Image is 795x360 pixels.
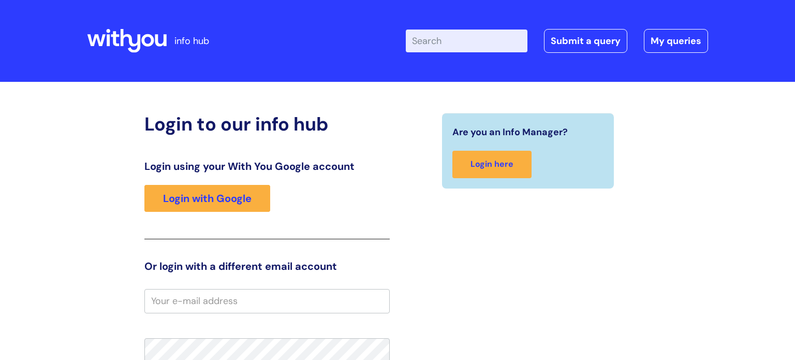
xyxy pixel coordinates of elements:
h2: Login to our info hub [144,113,390,135]
span: Are you an Info Manager? [452,124,568,140]
h3: Login using your With You Google account [144,160,390,172]
a: Login here [452,151,532,178]
a: My queries [644,29,708,53]
a: Login with Google [144,185,270,212]
input: Your e-mail address [144,289,390,313]
input: Search [406,30,527,52]
h3: Or login with a different email account [144,260,390,272]
p: info hub [174,33,209,49]
a: Submit a query [544,29,627,53]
